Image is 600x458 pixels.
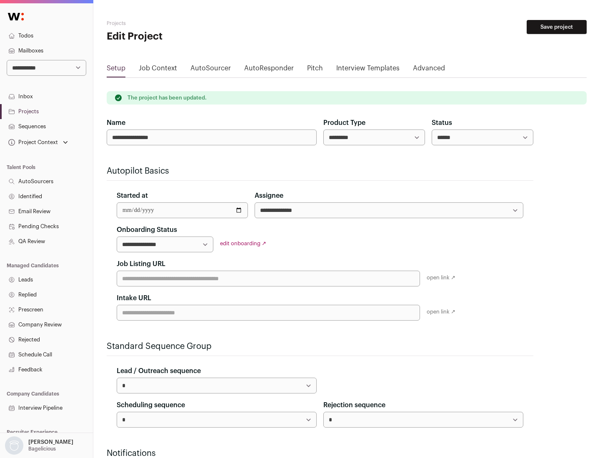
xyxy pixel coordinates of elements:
p: The project has been updated. [127,95,207,101]
label: Intake URL [117,293,151,303]
a: AutoSourcer [190,63,231,77]
label: Name [107,118,125,128]
label: Status [432,118,452,128]
label: Onboarding Status [117,225,177,235]
label: Job Listing URL [117,259,165,269]
a: Setup [107,63,125,77]
a: AutoResponder [244,63,294,77]
a: Job Context [139,63,177,77]
h2: Autopilot Basics [107,165,533,177]
a: Interview Templates [336,63,400,77]
label: Product Type [323,118,365,128]
label: Started at [117,191,148,201]
h2: Standard Sequence Group [107,341,533,352]
p: [PERSON_NAME] [28,439,73,446]
img: Wellfound [3,8,28,25]
img: nopic.png [5,436,23,455]
label: Lead / Outreach sequence [117,366,201,376]
label: Assignee [255,191,283,201]
button: Save project [527,20,587,34]
p: Bagelicious [28,446,56,452]
a: Advanced [413,63,445,77]
h2: Projects [107,20,267,27]
button: Open dropdown [7,137,70,148]
div: Project Context [7,139,58,146]
label: Rejection sequence [323,400,385,410]
a: edit onboarding ↗ [220,241,266,246]
h1: Edit Project [107,30,267,43]
a: Pitch [307,63,323,77]
button: Open dropdown [3,436,75,455]
label: Scheduling sequence [117,400,185,410]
